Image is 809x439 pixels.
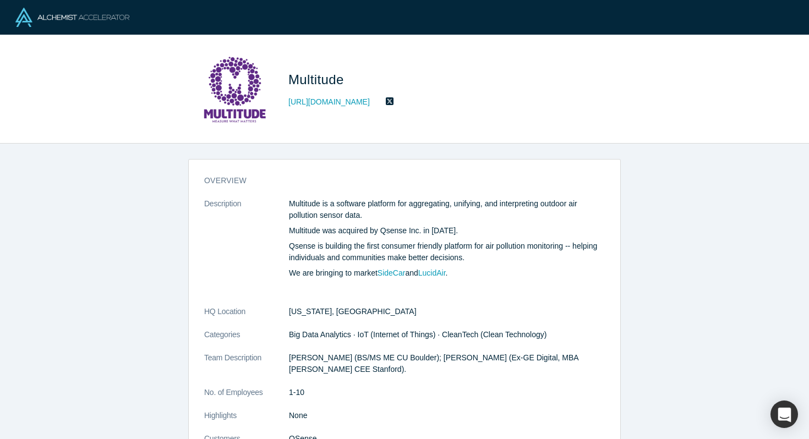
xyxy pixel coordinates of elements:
img: Alchemist Logo [15,8,129,27]
p: [PERSON_NAME] (BS/MS ME CU Boulder); [PERSON_NAME] (Ex-GE Digital, MBA [PERSON_NAME] CEE Stanford). [289,352,605,375]
dt: HQ Location [204,306,289,329]
dt: No. of Employees [204,387,289,410]
p: We are bringing to market and . [289,267,605,279]
h3: overview [204,175,589,186]
p: Multitude was acquired by Qsense Inc. in [DATE]. [289,225,605,237]
a: [URL][DOMAIN_NAME] [288,96,370,108]
span: Big Data Analytics · IoT (Internet of Things) · CleanTech (Clean Technology) [289,330,546,339]
a: LucidAir [418,268,446,277]
dt: Highlights [204,410,289,433]
p: None [289,410,605,421]
dt: Team Description [204,352,289,387]
dt: Description [204,198,289,306]
dd: 1-10 [289,387,605,398]
p: Multitude is a software platform for aggregating, unifying, and interpreting outdoor air pollutio... [289,198,605,221]
img: Multitude's Logo [196,51,273,128]
p: Qsense is building the first consumer friendly platform for air pollution monitoring -- helping i... [289,240,605,264]
a: SideCar [378,268,406,277]
dd: [US_STATE], [GEOGRAPHIC_DATA] [289,306,605,317]
span: Multitude [288,72,348,87]
dt: Categories [204,329,289,352]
